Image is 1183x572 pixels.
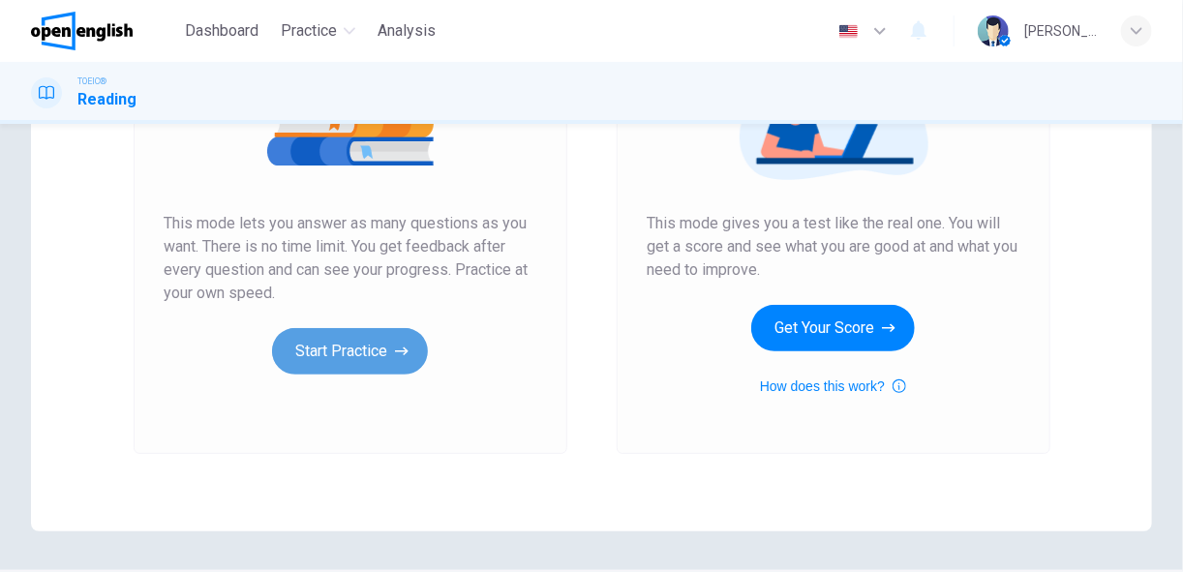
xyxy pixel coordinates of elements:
[371,14,444,48] button: Analysis
[648,212,1019,282] span: This mode gives you a test like the real one. You will get a score and see what you are good at a...
[1024,19,1098,43] div: [PERSON_NAME]
[379,19,437,43] span: Analysis
[836,24,861,39] img: en
[751,305,915,351] button: Get Your Score
[31,12,177,50] a: OpenEnglish logo
[185,19,258,43] span: Dashboard
[31,12,133,50] img: OpenEnglish logo
[77,75,106,88] span: TOEIC®
[177,14,266,48] button: Dashboard
[165,212,536,305] span: This mode lets you answer as many questions as you want. There is no time limit. You get feedback...
[760,375,906,398] button: How does this work?
[282,19,338,43] span: Practice
[77,88,136,111] h1: Reading
[274,14,363,48] button: Practice
[978,15,1009,46] img: Profile picture
[272,328,428,375] button: Start Practice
